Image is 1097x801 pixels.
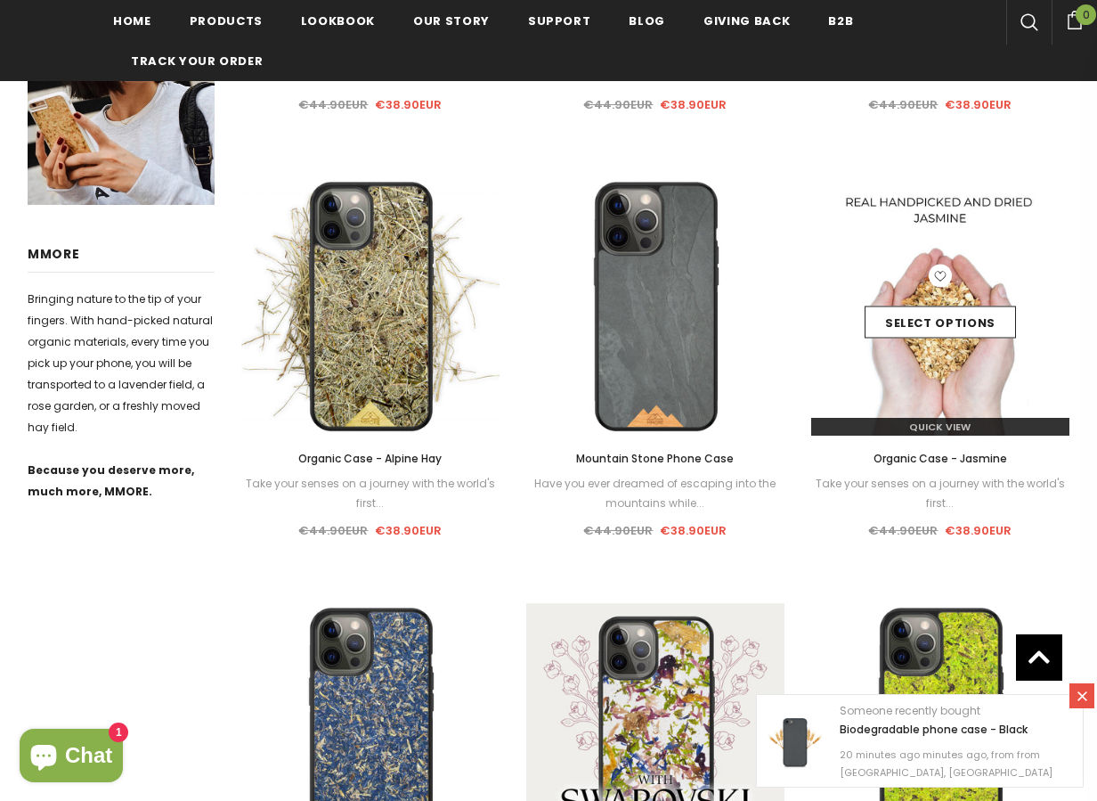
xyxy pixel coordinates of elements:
p: Bringing nature to the tip of your fingers. With hand-picked natural organic materials, every tim... [28,289,215,438]
a: Mountain Stone Phone Case [526,449,784,469]
a: Organic Case - Jasmine [811,449,1069,469]
span: 0 [1076,4,1096,25]
span: €38.90EUR [375,96,442,113]
div: Take your senses on a journey with the world's first... [811,474,1069,513]
a: 0 [1052,8,1097,29]
span: Products [190,12,263,29]
strong: Because you deserve more, much more, MMORE. [28,462,194,499]
span: €44.90EUR [298,96,368,113]
span: €44.90EUR [868,522,938,539]
span: €44.90EUR [868,96,938,113]
span: B2B [828,12,853,29]
span: Blog [629,12,665,29]
span: Home [113,12,151,29]
a: Biodegradable phone case - Black [840,722,1028,737]
span: Mountain Stone Phone Case [576,451,734,466]
span: €44.90EUR [583,522,653,539]
span: MMORE [28,245,80,263]
span: Quick View [909,420,971,434]
div: Take your senses on a journey with the world's first... [241,474,500,513]
span: Our Story [413,12,490,29]
span: Organic Case - Alpine Hay [298,451,442,466]
img: Real Organic Handpicked Jasmine Flowers [811,177,1069,436]
div: Have you ever dreamed of escaping into the mountains while... [526,474,784,513]
span: Organic Case - Jasmine [874,451,1007,466]
span: 20 minutes ago minutes ago, from from [GEOGRAPHIC_DATA], [GEOGRAPHIC_DATA] [840,748,1052,780]
span: €44.90EUR [583,96,653,113]
span: €38.90EUR [375,522,442,539]
inbox-online-store-chat: Shopify online store chat [14,729,128,787]
a: Quick View [811,418,1069,436]
span: Giving back [703,12,790,29]
span: support [528,12,591,29]
span: €38.90EUR [945,522,1012,539]
span: €38.90EUR [660,96,727,113]
span: Lookbook [301,12,375,29]
a: Organic Case - Alpine Hay [241,449,500,469]
span: Track your order [131,53,263,69]
span: Someone recently bought [840,703,980,718]
a: Track your order [131,40,263,80]
span: €38.90EUR [660,522,727,539]
span: €38.90EUR [945,96,1012,113]
span: €44.90EUR [298,522,368,539]
a: Select options [865,307,1016,339]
